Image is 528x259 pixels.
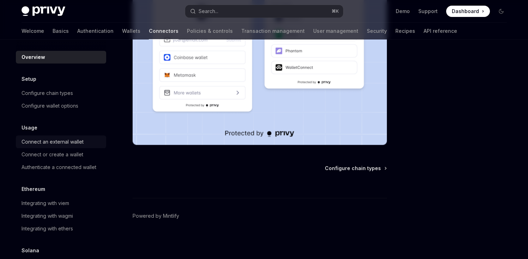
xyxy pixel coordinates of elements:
a: Recipes [395,23,415,40]
h5: Usage [22,124,37,132]
a: API reference [424,23,457,40]
a: Connect or create a wallet [16,148,106,161]
a: Basics [53,23,69,40]
a: Configure chain types [16,87,106,100]
a: Support [418,8,438,15]
div: Connect or create a wallet [22,150,83,159]
div: Integrating with ethers [22,224,73,233]
a: User management [313,23,358,40]
h5: Solana [22,246,39,255]
div: Configure chain types [22,89,73,97]
h5: Ethereum [22,185,45,193]
div: Search... [199,7,218,16]
a: Transaction management [241,23,305,40]
button: Toggle dark mode [496,6,507,17]
a: Connect an external wallet [16,135,106,148]
a: Dashboard [446,6,490,17]
div: Integrating with wagmi [22,212,73,220]
a: Welcome [22,23,44,40]
a: Connectors [149,23,178,40]
a: Wallets [122,23,140,40]
div: Integrating with viem [22,199,69,207]
a: Demo [396,8,410,15]
div: Overview [22,53,45,61]
span: Configure chain types [325,165,381,172]
a: Configure wallet options [16,100,106,112]
h5: Setup [22,75,36,83]
a: Integrating with ethers [16,222,106,235]
a: Integrating with viem [16,197,106,210]
a: Authenticate a connected wallet [16,161,106,174]
a: Powered by Mintlify [133,212,179,219]
div: Connect an external wallet [22,138,84,146]
div: Authenticate a connected wallet [22,163,96,171]
span: Dashboard [452,8,479,15]
div: Configure wallet options [22,102,78,110]
a: Authentication [77,23,114,40]
button: Search...⌘K [185,5,343,18]
a: Overview [16,51,106,64]
span: ⌘ K [332,8,339,14]
a: Security [367,23,387,40]
a: Policies & controls [187,23,233,40]
img: dark logo [22,6,65,16]
a: Configure chain types [325,165,386,172]
a: Integrating with wagmi [16,210,106,222]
